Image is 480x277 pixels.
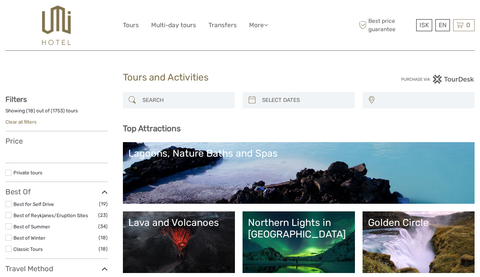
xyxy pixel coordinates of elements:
span: (18) [99,233,108,242]
img: 526-1e775aa5-7374-4589-9d7e-5793fb20bdfc_logo_big.jpg [42,5,71,45]
b: Top Attractions [123,124,181,133]
span: (34) [98,222,108,231]
a: Multi-day tours [151,20,196,30]
span: 0 [465,21,471,29]
a: More [249,20,268,30]
h3: Best Of [5,187,108,196]
label: 18 [28,107,33,114]
span: (23) [98,211,108,219]
a: Clear all filters [5,119,37,125]
a: Best of Winter [13,235,45,241]
div: Northern Lights in [GEOGRAPHIC_DATA] [248,217,349,240]
strong: Filters [5,95,27,104]
a: Northern Lights in [GEOGRAPHIC_DATA] [248,217,349,268]
a: Transfers [208,20,237,30]
a: Best of Summer [13,224,50,230]
img: PurchaseViaTourDesk.png [401,75,475,84]
input: SEARCH [140,94,232,107]
a: Golden Circle [368,217,469,268]
a: Best of Reykjanes/Eruption Sites [13,212,88,218]
input: SELECT DATES [259,94,351,107]
h3: Travel Method [5,264,108,273]
span: (19) [99,200,108,208]
span: Best price guarantee [357,17,415,33]
div: Lava and Volcanoes [128,217,230,228]
div: Golden Circle [368,217,469,228]
a: Private tours [13,170,42,175]
a: Lava and Volcanoes [128,217,230,268]
a: Classic Tours [13,246,43,252]
a: Lagoons, Nature Baths and Spas [128,148,469,198]
div: EN [435,19,450,31]
div: Lagoons, Nature Baths and Spas [128,148,469,159]
h1: Tours and Activities [123,72,357,83]
div: Showing ( ) out of ( ) tours [5,107,108,119]
a: Tours [123,20,139,30]
span: ISK [419,21,429,29]
label: 1753 [53,107,63,114]
a: Best for Self Drive [13,201,54,207]
h3: Price [5,137,108,145]
span: (18) [99,245,108,253]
